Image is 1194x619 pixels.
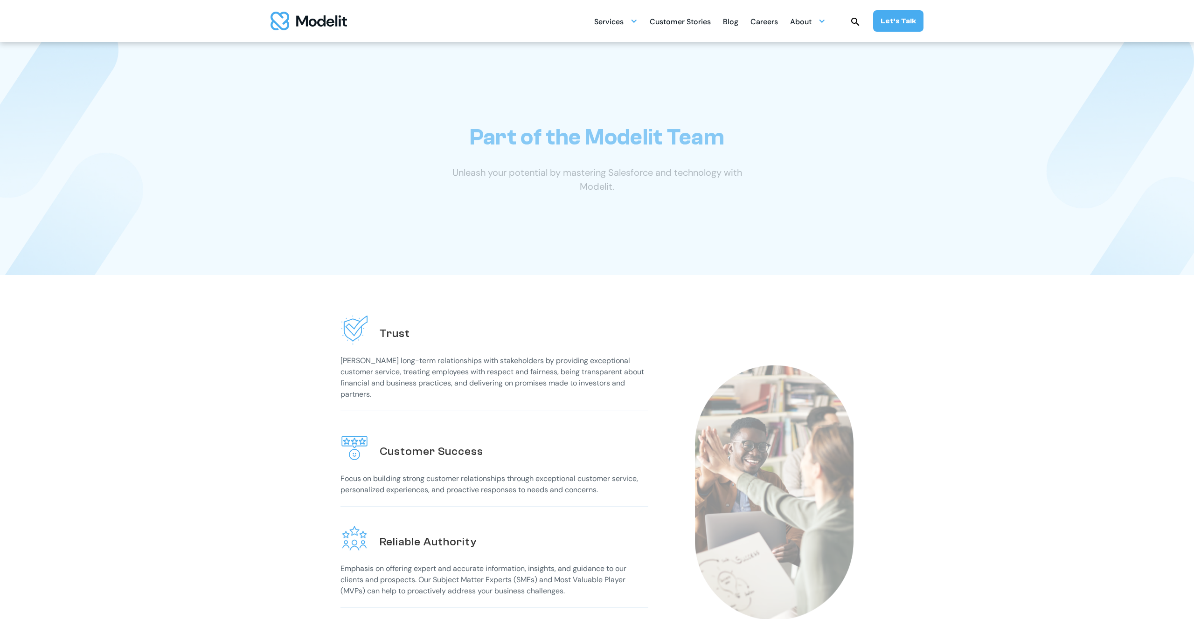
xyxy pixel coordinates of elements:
div: Services [594,12,638,30]
div: Services [594,14,624,32]
p: Emphasis on offering expert and accurate information, insights, and guidance to our clients and p... [340,563,648,597]
p: [PERSON_NAME] long-term relationships with stakeholders by providing exceptional customer service... [340,355,648,400]
a: Let’s Talk [873,10,923,32]
div: Let’s Talk [881,16,916,26]
div: About [790,12,826,30]
h1: Part of the Modelit Team [470,124,724,151]
h2: Reliable Authority [380,535,477,549]
h2: Customer Success [380,444,483,459]
a: home [271,12,347,30]
div: Blog [723,14,738,32]
div: Careers [750,14,778,32]
a: Careers [750,12,778,30]
div: Customer Stories [650,14,711,32]
h2: Trust [380,326,410,341]
a: Blog [723,12,738,30]
a: Customer Stories [650,12,711,30]
p: Focus on building strong customer relationships through exceptional customer service, personalize... [340,473,648,495]
div: About [790,14,812,32]
p: Unleash your potential by mastering Salesforce and technology with Modelit. [436,165,758,193]
img: modelit logo [271,12,347,30]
